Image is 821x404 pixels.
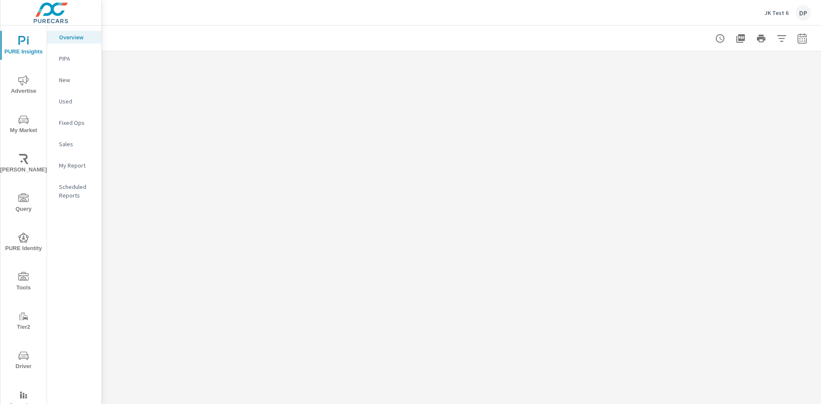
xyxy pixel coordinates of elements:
span: Tools [3,272,44,293]
div: My Report [47,159,101,172]
span: Advertise [3,75,44,96]
p: My Report [59,161,95,170]
p: New [59,76,95,84]
button: Print Report [753,30,770,47]
p: Scheduled Reports [59,183,95,200]
div: DP [795,5,811,21]
button: Select Date Range [794,30,811,47]
p: PIPA [59,54,95,63]
div: PIPA [47,52,101,65]
div: Used [47,95,101,108]
span: My Market [3,115,44,136]
button: "Export Report to PDF" [732,30,749,47]
p: Sales [59,140,95,148]
div: Fixed Ops [47,116,101,129]
div: Scheduled Reports [47,180,101,202]
p: Used [59,97,95,106]
div: Sales [47,138,101,150]
span: Query [3,193,44,214]
span: Driver [3,351,44,372]
span: [PERSON_NAME] [3,154,44,175]
div: New [47,74,101,86]
button: Apply Filters [773,30,790,47]
p: Fixed Ops [59,118,95,127]
p: Overview [59,33,95,41]
span: PURE Insights [3,36,44,57]
span: PURE Identity [3,233,44,254]
div: Overview [47,31,101,44]
p: JK Test 6 [765,9,789,17]
span: Tier2 [3,311,44,332]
